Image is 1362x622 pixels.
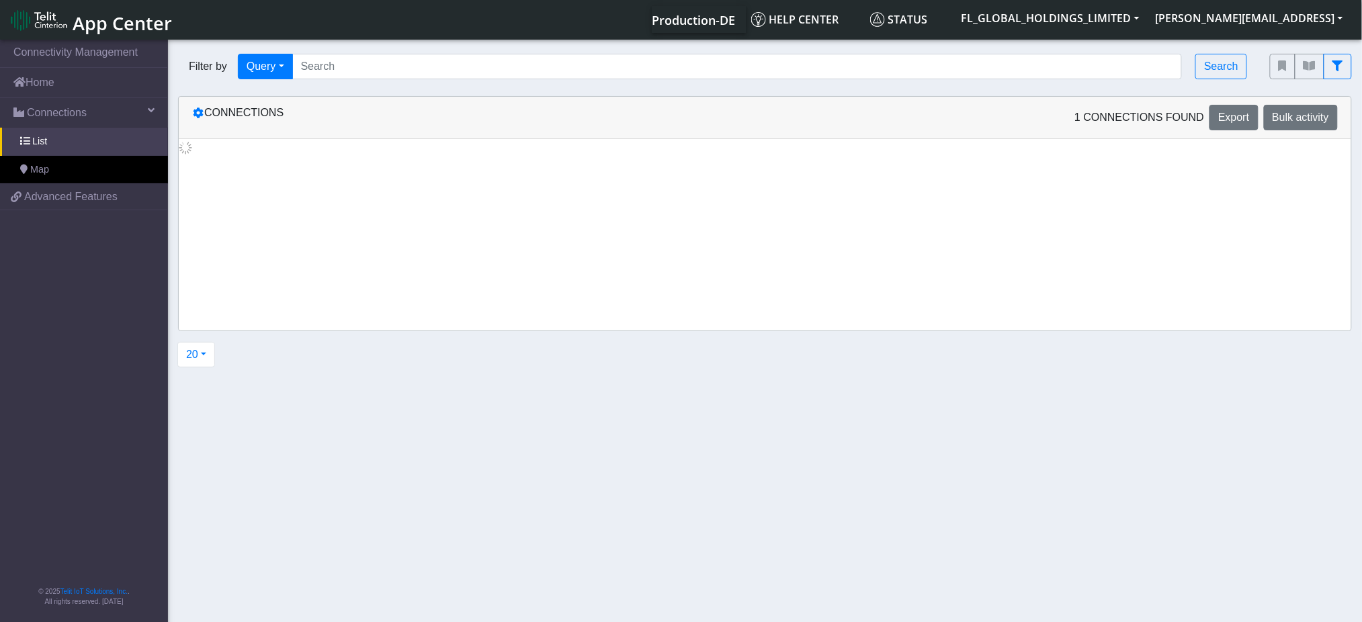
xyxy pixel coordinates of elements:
[11,9,67,31] img: logo-telit-cinterion-gw-new.png
[178,58,238,75] span: Filter by
[177,342,215,367] button: 20
[1218,112,1249,123] span: Export
[746,6,865,33] a: Help center
[751,12,839,27] span: Help center
[652,12,736,28] span: Production-DE
[182,105,765,130] div: Connections
[11,5,170,34] a: App Center
[30,163,49,177] span: Map
[27,105,87,121] span: Connections
[870,12,928,27] span: Status
[1209,105,1258,130] button: Export
[238,54,293,79] button: Query
[24,189,118,205] span: Advanced Features
[32,134,47,149] span: List
[292,54,1183,79] input: Search...
[1270,54,1352,79] div: fitlers menu
[953,6,1148,30] button: FL_GLOBAL_HOLDINGS_LIMITED
[1148,6,1351,30] button: [PERSON_NAME][EMAIL_ADDRESS]
[865,6,953,33] a: Status
[1074,109,1204,126] span: 1 Connections found
[751,12,766,27] img: knowledge.svg
[652,6,735,33] a: Your current platform instance
[1195,54,1247,79] button: Search
[870,12,885,27] img: status.svg
[1273,112,1329,123] span: Bulk activity
[60,588,128,595] a: Telit IoT Solutions, Inc.
[73,11,172,36] span: App Center
[179,141,192,154] img: loading.gif
[1264,105,1338,130] button: Bulk activity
